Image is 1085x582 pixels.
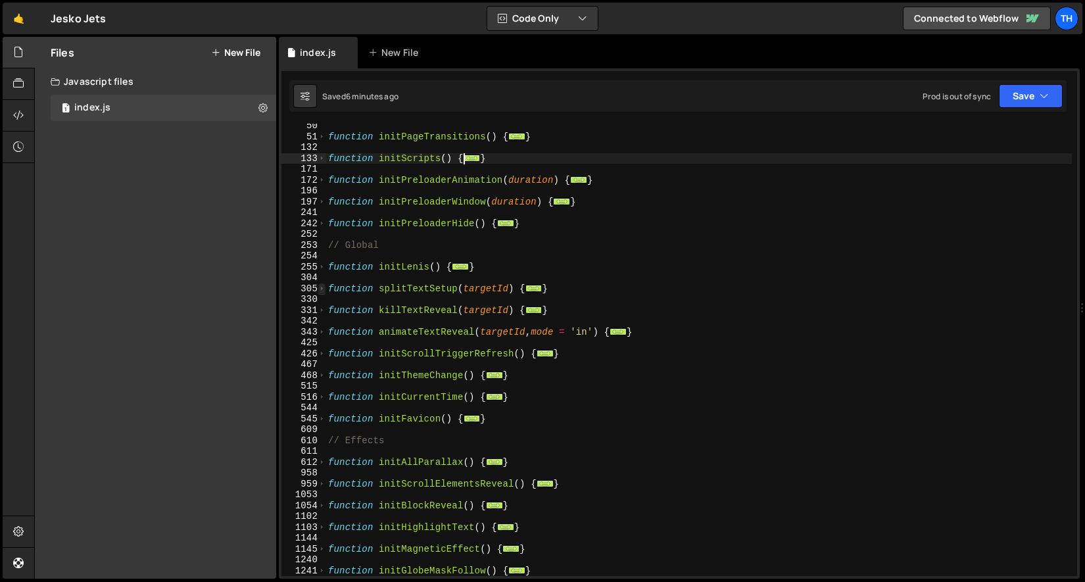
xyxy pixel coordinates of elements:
[464,414,481,422] span: ...
[503,545,520,552] span: ...
[300,46,336,59] div: index.js
[281,489,326,500] div: 1053
[51,11,107,26] div: Jesko Jets
[281,566,326,577] div: 1241
[281,229,326,240] div: 252
[281,479,326,490] div: 959
[74,102,110,114] div: index.js
[281,153,326,164] div: 133
[923,91,991,102] div: Prod is out of sync
[368,46,423,59] div: New File
[281,337,326,349] div: 425
[486,393,503,400] span: ...
[525,284,542,291] span: ...
[281,457,326,468] div: 612
[211,47,260,58] button: New File
[486,458,503,465] span: ...
[525,306,542,313] span: ...
[281,185,326,197] div: 196
[281,142,326,153] div: 132
[62,104,70,114] span: 1
[537,479,554,487] span: ...
[281,522,326,533] div: 1103
[1055,7,1078,30] a: Th
[281,359,326,370] div: 467
[281,262,326,273] div: 255
[487,7,598,30] button: Code Only
[281,554,326,566] div: 1240
[486,371,503,378] span: ...
[281,175,326,186] div: 172
[281,283,326,295] div: 305
[281,207,326,218] div: 241
[51,45,74,60] h2: Files
[281,132,326,143] div: 51
[281,164,326,175] div: 171
[281,511,326,522] div: 1102
[281,316,326,327] div: 342
[281,370,326,381] div: 468
[554,197,571,205] span: ...
[497,219,514,226] span: ...
[281,327,326,338] div: 343
[281,197,326,208] div: 197
[610,327,627,335] span: ...
[281,446,326,457] div: 611
[35,68,276,95] div: Javascript files
[281,272,326,283] div: 304
[281,305,326,316] div: 331
[281,294,326,305] div: 330
[571,176,588,183] span: ...
[281,414,326,425] div: 545
[281,240,326,251] div: 253
[508,566,525,573] span: ...
[281,435,326,447] div: 610
[281,424,326,435] div: 609
[464,154,481,161] span: ...
[346,91,398,102] div: 6 minutes ago
[281,533,326,544] div: 1144
[508,132,525,139] span: ...
[497,523,514,530] span: ...
[281,468,326,479] div: 958
[903,7,1051,30] a: Connected to Webflow
[281,500,326,512] div: 1054
[281,218,326,230] div: 242
[281,392,326,403] div: 516
[281,544,326,555] div: 1145
[3,3,35,34] a: 🤙
[281,120,326,132] div: 50
[281,402,326,414] div: 544
[281,381,326,392] div: 515
[537,349,554,356] span: ...
[999,84,1063,108] button: Save
[452,262,470,270] span: ...
[51,95,276,121] div: 16759/45776.js
[281,349,326,360] div: 426
[281,251,326,262] div: 254
[322,91,398,102] div: Saved
[486,501,503,508] span: ...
